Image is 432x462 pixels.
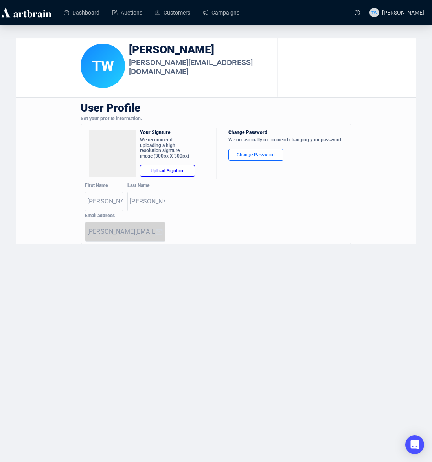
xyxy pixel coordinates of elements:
div: Your Signture [140,130,216,137]
button: Upload Signture [140,165,195,177]
a: Customers [155,2,190,23]
a: Campaigns [203,2,239,23]
span: TW [92,57,114,75]
div: First Name [85,183,122,191]
button: Change Password [228,149,283,161]
div: We occasionally recommend changing your password. [228,137,342,145]
div: Change Password [228,130,342,137]
span: [PERSON_NAME] [382,9,424,16]
img: email.svg [155,228,163,236]
a: Dashboard [64,2,99,23]
div: Tim Woody [81,44,125,88]
input: Last Name [130,195,165,208]
span: question-circle [355,10,360,15]
a: Auctions [112,2,142,23]
div: [PERSON_NAME][EMAIL_ADDRESS][DOMAIN_NAME] [129,58,277,78]
input: First Name [87,195,123,208]
input: Your Email [87,225,155,238]
div: Open Intercom Messenger [405,435,424,454]
span: TW [371,9,377,15]
div: Set your profile information. [81,116,351,124]
div: Change Password [235,151,277,159]
div: Upload Signture [147,167,188,175]
div: We recommend uploading a high resolution signture image (300px X 300px) [140,137,193,161]
div: Last Name [127,183,165,191]
div: [PERSON_NAME] [129,44,277,58]
div: User Profile [81,98,351,116]
div: Email address [85,213,165,221]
